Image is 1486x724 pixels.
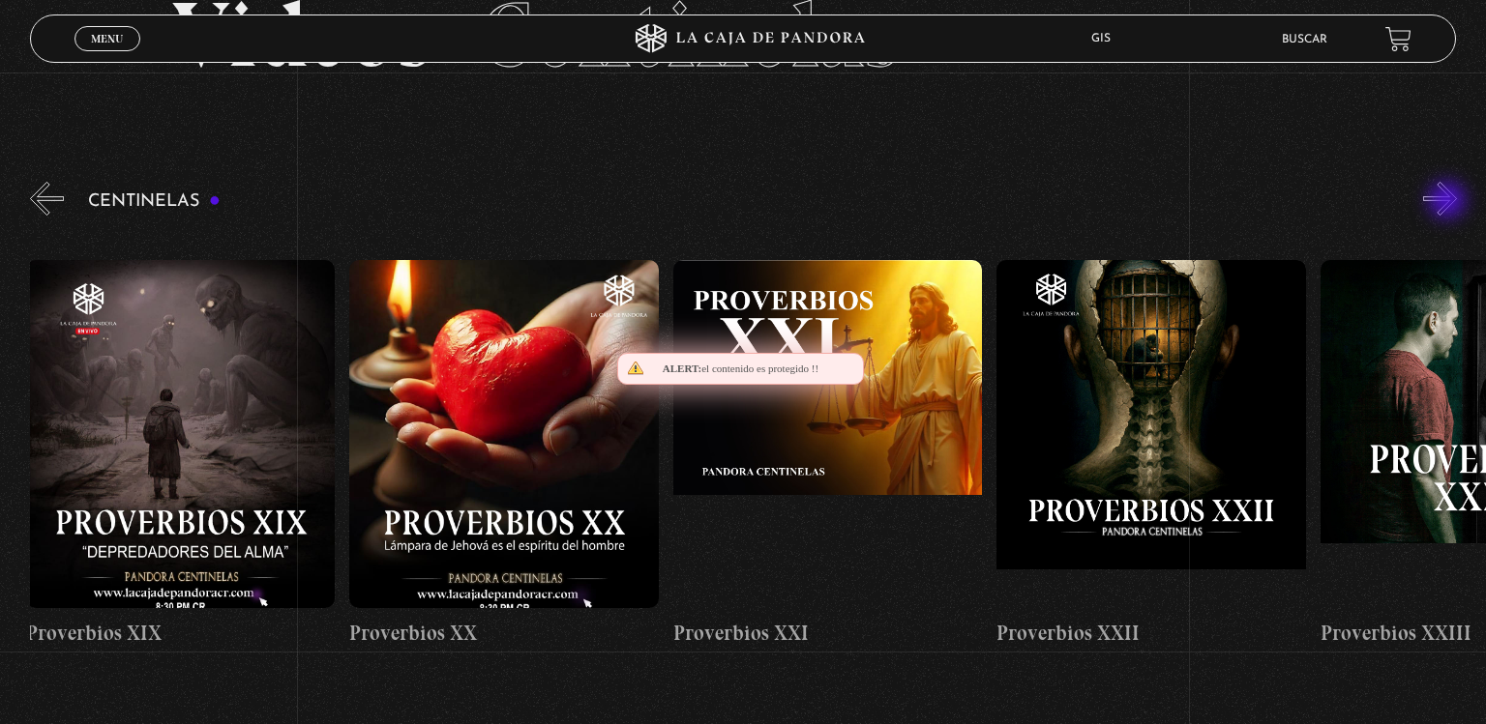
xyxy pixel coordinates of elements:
button: Previous [30,182,64,216]
h4: Proverbios XXI [673,618,982,649]
span: Alert: [663,362,701,374]
a: Proverbios XXI [673,230,982,680]
div: el contenido es protegido !! [617,353,864,385]
span: GIS [1082,33,1130,44]
a: View your shopping cart [1385,25,1412,51]
h4: Proverbios XIX [26,618,335,649]
h4: Proverbios XX [349,618,658,649]
button: Next [1423,182,1457,216]
a: Proverbios XXII [996,230,1305,680]
h4: Proverbios XXII [996,618,1305,649]
a: Proverbios XIX [26,230,335,680]
h3: Centinelas [88,192,221,211]
span: Cerrar [85,49,131,63]
a: Proverbios XX [349,230,658,680]
a: Buscar [1282,34,1327,45]
span: Menu [91,33,123,44]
